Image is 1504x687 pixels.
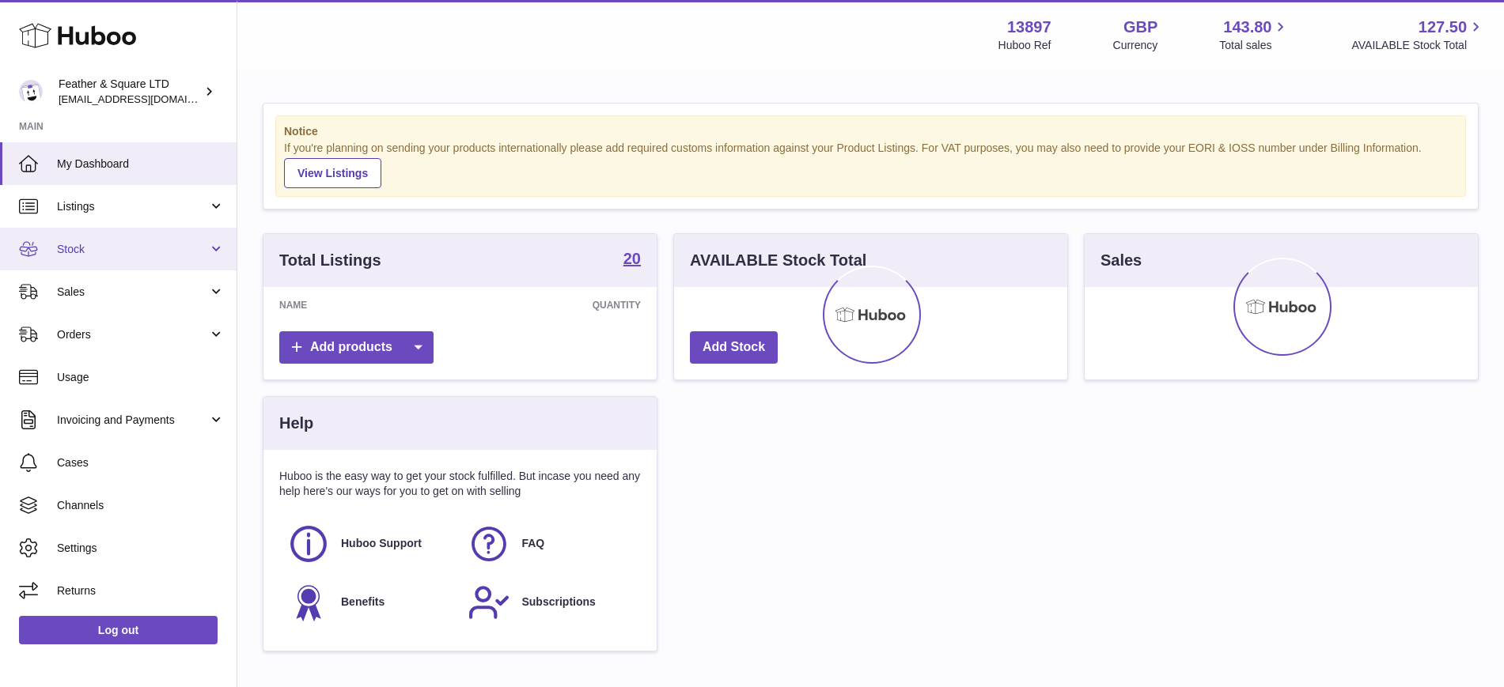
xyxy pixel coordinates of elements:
[263,287,431,323] th: Name
[57,370,225,385] span: Usage
[468,581,632,624] a: Subscriptions
[521,595,595,610] span: Subscriptions
[623,251,641,266] strong: 20
[1219,17,1290,53] a: 143.80 Total sales
[57,583,225,598] span: Returns
[284,124,1457,139] strong: Notice
[1351,17,1485,53] a: 127.50 AVAILABLE Stock Total
[341,536,422,551] span: Huboo Support
[431,287,657,323] th: Quantity
[1223,17,1271,38] span: 143.80
[59,92,233,105] span: [EMAIL_ADDRESS][DOMAIN_NAME]
[279,250,381,271] h3: Total Listings
[521,536,544,551] span: FAQ
[284,141,1457,188] div: If you're planning on sending your products internationally please add required customs informati...
[287,523,452,565] a: Huboo Support
[1219,38,1290,53] span: Total sales
[284,158,381,188] a: View Listings
[1113,38,1158,53] div: Currency
[690,331,778,364] a: Add Stock
[998,38,1051,53] div: Huboo Ref
[287,581,452,624] a: Benefits
[57,327,208,342] span: Orders
[1351,38,1485,53] span: AVAILABLE Stock Total
[468,523,632,565] a: FAQ
[57,285,208,300] span: Sales
[57,199,208,214] span: Listings
[1007,17,1051,38] strong: 13897
[57,498,225,513] span: Channels
[57,157,225,172] span: My Dashboard
[279,331,434,364] a: Add products
[279,413,313,434] h3: Help
[57,413,208,428] span: Invoicing and Payments
[57,242,208,257] span: Stock
[57,455,225,470] span: Cases
[1123,17,1157,38] strong: GBP
[279,469,641,499] p: Huboo is the easy way to get your stock fulfilled. But incase you need any help here's our ways f...
[623,251,641,270] a: 20
[690,250,866,271] h3: AVAILABLE Stock Total
[57,541,225,556] span: Settings
[341,595,385,610] span: Benefits
[1419,17,1467,38] span: 127.50
[19,80,43,104] img: feathernsquare@gmail.com
[1101,250,1142,271] h3: Sales
[19,616,218,644] a: Log out
[59,77,201,107] div: Feather & Square LTD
